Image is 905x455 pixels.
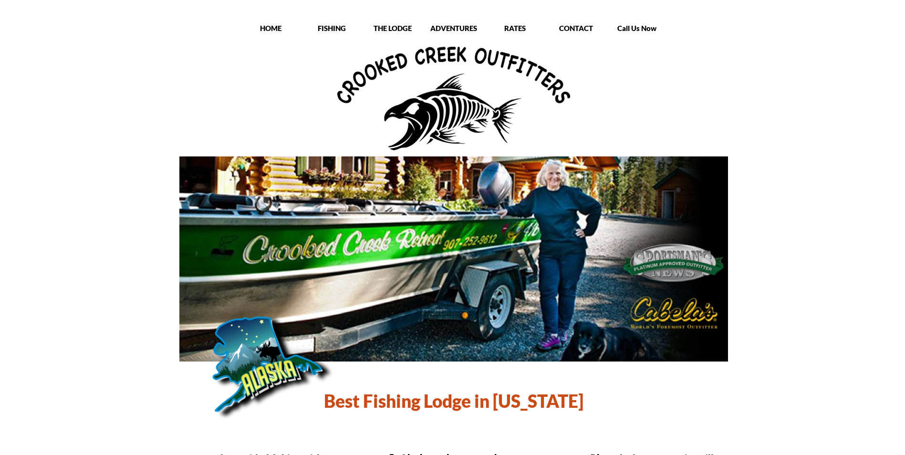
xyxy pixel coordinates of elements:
[302,23,362,33] p: FISHING
[485,23,545,33] p: RATES
[546,23,606,33] p: CONTACT
[176,289,327,421] img: State of Alaska outline
[179,156,728,362] img: Crooked Creek boat in front of lodge.
[607,23,667,33] p: Call Us Now
[241,23,301,33] p: HOME
[337,47,570,150] img: Crooked Creek Outfitters Logo - Alaska All-Inclusive fishing
[363,23,423,33] p: THE LODGE
[311,389,597,413] h1: Best Fishing Lodge in [US_STATE]
[424,23,484,33] p: ADVENTURES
